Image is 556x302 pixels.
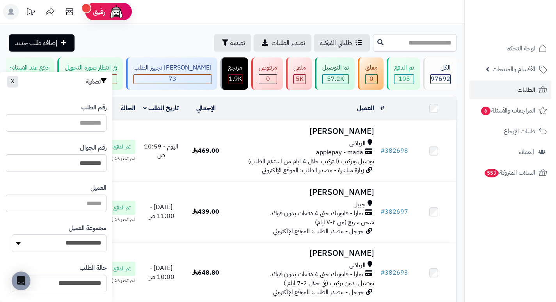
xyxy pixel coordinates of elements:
[214,34,251,52] button: تصفية
[369,74,373,84] span: 0
[9,34,75,52] a: إضافة طلب جديد
[380,207,385,216] span: #
[385,57,421,90] a: تم الدفع 105
[504,126,535,137] span: طلبات الإرجاع
[56,57,124,90] a: في انتظار صورة التحويل 0
[469,101,551,120] a: المراجعات والأسئلة6
[293,63,306,72] div: ملغي
[313,57,356,90] a: تم التوصيل 57.2K
[315,218,374,227] span: شحن سريع (من ٢-٧ ايام)
[296,74,304,84] span: 5K
[492,64,535,75] span: الأقسام والمنتجات
[262,166,364,175] span: زيارة مباشرة - مصدر الطلب: الموقع الإلكتروني
[134,75,211,84] div: 73
[394,63,414,72] div: تم الدفع
[192,146,219,155] span: 469.00
[380,268,385,277] span: #
[250,57,284,90] a: مرفوض 0
[11,77,14,86] span: X
[380,104,384,113] a: #
[503,7,549,23] img: logo-2.png
[353,200,366,209] span: جبيل
[380,268,408,277] a: #382693
[469,163,551,182] a: السلات المتروكة553
[506,43,535,54] span: لوحة التحكم
[349,261,366,270] span: الرياض
[270,270,363,279] span: تمارا - فاتورتك حتى 4 دفعات بدون فوائد
[248,157,374,166] span: توصيل وتركيب (التركيب خلال 4 ايام من استلام الطلب)
[147,202,174,221] span: [DATE] - 11:00 ص
[231,249,374,258] h3: [PERSON_NAME]
[114,265,131,273] span: تم الدفع
[169,74,176,84] span: 73
[349,139,366,148] span: الرياض
[356,57,385,90] a: معلق 0
[81,103,107,112] label: رقم الطلب
[430,63,451,72] div: الكل
[147,263,174,282] span: [DATE] - 10:00 ص
[192,268,219,277] span: 648.80
[259,63,277,72] div: مرفوض
[380,146,408,155] a: #382698
[273,288,364,297] span: جوجل - مصدر الطلب: الموقع الإلكتروني
[114,204,131,212] span: تم الدفع
[481,107,490,115] span: 6
[69,224,107,233] label: مجموعة العميل
[219,57,250,90] a: مرتجع 1.9K
[12,272,30,290] div: Open Intercom Messenger
[124,57,219,90] a: [PERSON_NAME] تجهيز الطلب 73
[294,75,306,84] div: 5016
[121,104,135,113] a: الحالة
[15,38,57,48] span: إضافة طلب جديد
[133,63,211,72] div: [PERSON_NAME] تجهيز الطلب
[259,75,277,84] div: 0
[229,74,242,84] span: 1.9K
[21,4,40,21] a: تحديثات المنصة
[143,104,179,113] a: تاريخ الطلب
[431,74,450,84] span: 97692
[469,122,551,141] a: طلبات الإرجاع
[93,7,105,16] span: رفيق
[273,227,364,236] span: جوجل - مصدر الطلب: الموقع الإلكتروني
[228,75,242,84] div: 1856
[469,143,551,161] a: العملاء
[272,38,305,48] span: تصدير الطلبات
[231,127,374,136] h3: [PERSON_NAME]
[519,147,534,157] span: العملاء
[108,4,124,20] img: ai-face.png
[284,57,313,90] a: ملغي 5K
[114,143,131,151] span: تم الدفع
[323,75,348,84] div: 57245
[314,34,370,52] a: طلباتي المُوكلة
[0,57,56,90] a: دفع عند الاستلام 0
[365,63,378,72] div: معلق
[517,84,535,95] span: الطلبات
[196,104,216,113] a: الإجمالي
[398,74,410,84] span: 105
[266,74,270,84] span: 0
[65,63,117,72] div: في انتظار صورة التحويل
[91,184,107,193] label: العميل
[9,63,48,72] div: دفع عند الاستلام
[316,148,363,157] span: applepay - mada
[380,207,408,216] a: #382697
[320,38,352,48] span: طلباتي المُوكلة
[284,279,374,288] span: توصيل بدون تركيب (في خلال 2-7 ايام )
[270,209,363,218] span: تمارا - فاتورتك حتى 4 دفعات بدون فوائد
[254,34,311,52] a: تصدير الطلبات
[231,188,374,197] h3: [PERSON_NAME]
[228,63,242,72] div: مرتجع
[144,142,178,160] span: اليوم - 10:59 ص
[86,78,107,86] h3: تصفية
[485,169,499,177] span: 553
[357,104,374,113] a: العميل
[469,80,551,99] a: الطلبات
[322,63,349,72] div: تم التوصيل
[380,146,385,155] span: #
[366,75,377,84] div: 0
[192,207,219,216] span: 439.00
[327,74,344,84] span: 57.2K
[230,38,245,48] span: تصفية
[7,76,18,88] button: X
[421,57,458,90] a: الكل97692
